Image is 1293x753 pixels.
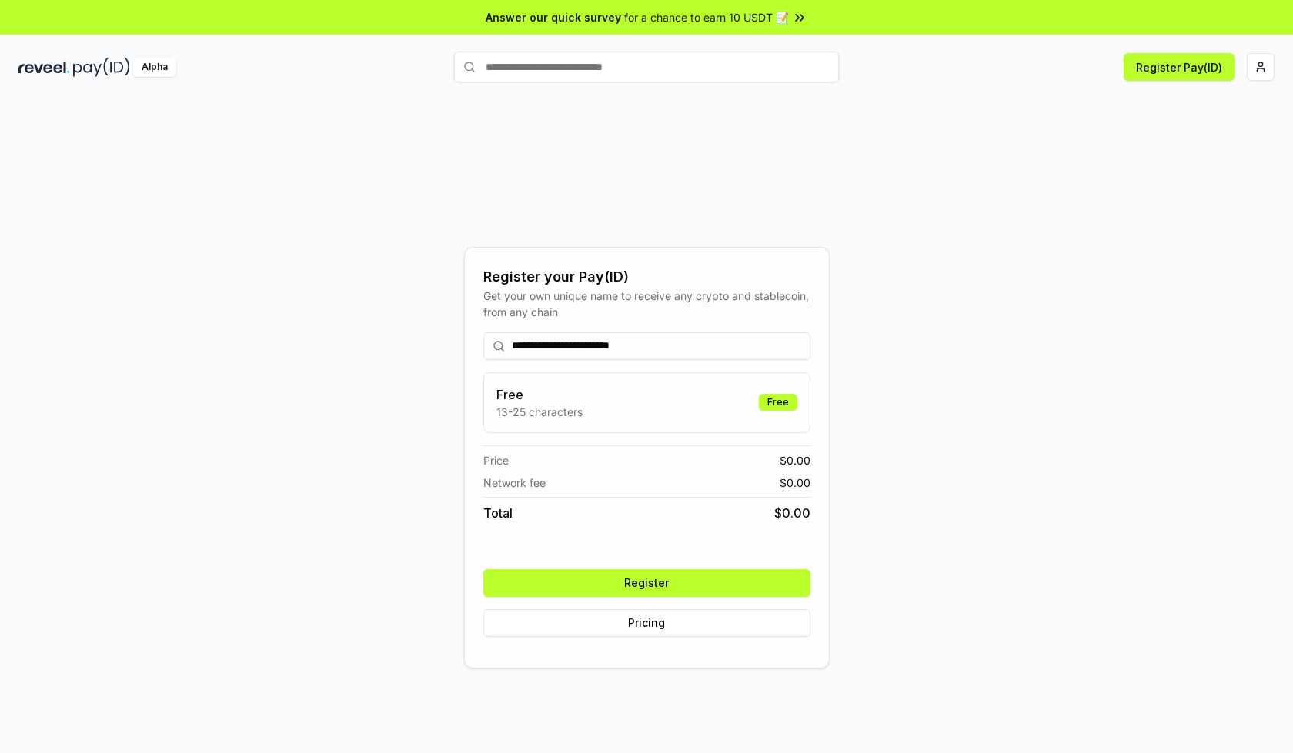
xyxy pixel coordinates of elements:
img: pay_id [73,58,130,77]
span: Answer our quick survey [486,9,621,25]
button: Register [483,569,810,597]
span: Price [483,452,509,468]
div: Register your Pay(ID) [483,266,810,288]
span: Total [483,504,513,522]
div: Free [759,394,797,411]
div: Get your own unique name to receive any crypto and stablecoin, from any chain [483,288,810,320]
h3: Free [496,385,583,404]
button: Pricing [483,609,810,637]
img: reveel_dark [18,58,70,77]
span: $ 0.00 [780,475,810,491]
p: 13-25 characters [496,404,583,420]
span: $ 0.00 [780,452,810,468]
span: Network fee [483,475,546,491]
div: Alpha [133,58,176,77]
span: $ 0.00 [774,504,810,522]
span: for a chance to earn 10 USDT 📝 [624,9,789,25]
button: Register Pay(ID) [1124,53,1235,81]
